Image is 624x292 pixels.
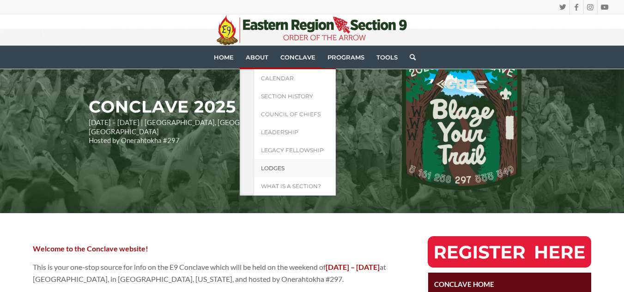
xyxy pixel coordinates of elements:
[261,165,285,172] span: Lodges
[261,129,298,136] span: Leadership
[261,183,321,190] span: What is a Section?
[404,46,416,69] a: Search
[261,75,294,82] span: Calendar
[261,111,321,118] span: Council of Chiefs
[254,141,336,159] a: Legacy Fellowship
[254,177,336,196] a: What is a Section?
[402,52,521,190] img: 2025 Conclave Logo
[89,118,355,145] p: [DATE] – [DATE] | [GEOGRAPHIC_DATA], [GEOGRAPHIC_DATA], [GEOGRAPHIC_DATA] Hosted by Onerahtokha #297
[208,46,240,69] a: Home
[254,105,336,123] a: Council of Chiefs
[254,159,336,177] a: Lodges
[326,262,380,271] strong: [DATE] – [DATE]
[214,54,234,61] span: Home
[280,54,315,61] span: Conclave
[89,98,355,116] h2: CONCLAVE 2025
[33,244,148,253] strong: Welcome to the Conclave website!
[261,93,313,100] span: Section History
[321,46,370,69] a: Programs
[240,46,274,69] a: About
[327,54,364,61] span: Programs
[254,69,336,87] a: Calendar
[370,46,404,69] a: Tools
[254,87,336,105] a: Section History
[33,261,394,286] p: This is your one-stop source for info on the E9 Conclave which will be held on the weekend of at ...
[261,147,324,154] span: Legacy Fellowship
[376,54,398,61] span: Tools
[428,236,592,268] img: RegisterHereButton
[254,123,336,141] a: Leadership
[246,54,268,61] span: About
[274,46,321,69] a: Conclave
